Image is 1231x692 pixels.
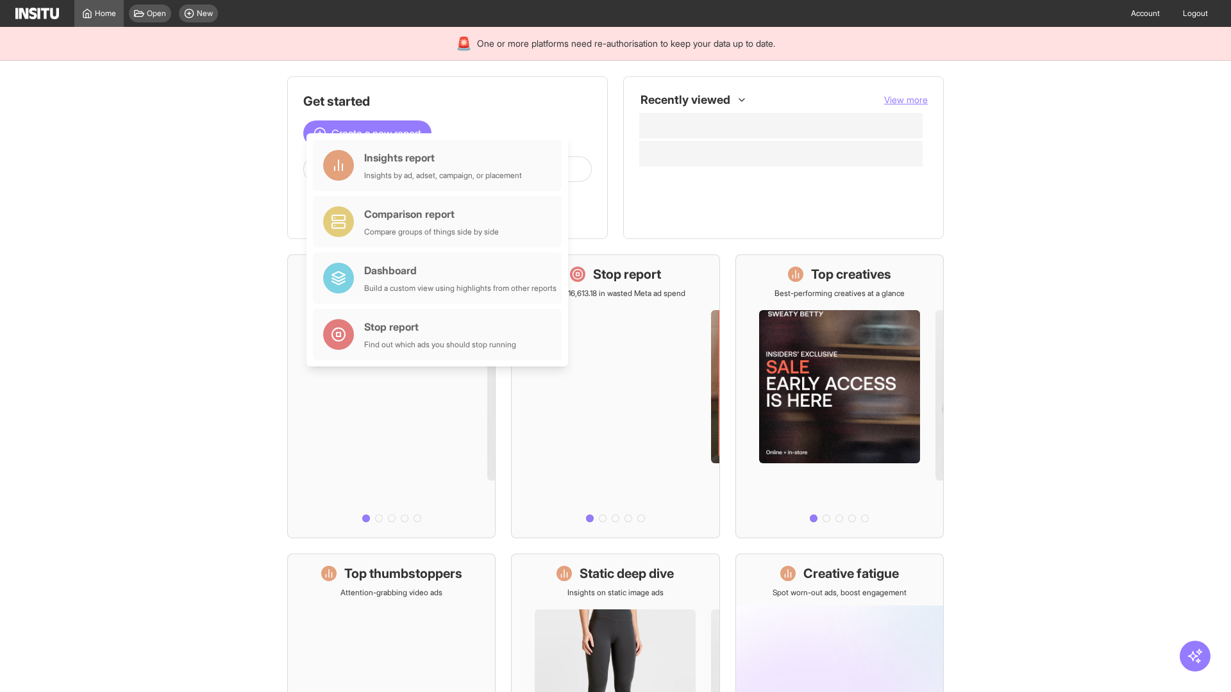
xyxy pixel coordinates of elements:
[15,8,59,19] img: Logo
[95,8,116,19] span: Home
[364,206,499,222] div: Comparison report
[303,120,431,146] button: Create a new report
[364,263,557,278] div: Dashboard
[147,8,166,19] span: Open
[364,340,516,350] div: Find out which ads you should stop running
[340,588,442,598] p: Attention-grabbing video ads
[364,319,516,334] div: Stop report
[364,283,557,293] div: Build a custom view using highlights from other reports
[477,37,775,50] span: One or more platforms need re-authorisation to keep your data up to date.
[735,254,944,538] a: Top creativesBest-performing creatives at a glance
[364,170,522,181] div: Insights by ad, adset, campaign, or placement
[364,227,499,237] div: Compare groups of things side by side
[303,92,592,110] h1: Get started
[811,265,891,283] h1: Top creatives
[567,588,664,598] p: Insights on static image ads
[331,126,421,141] span: Create a new report
[511,254,719,538] a: Stop reportSave £16,613.18 in wasted Meta ad spend
[593,265,661,283] h1: Stop report
[580,564,674,582] h1: Static deep dive
[884,94,928,105] span: View more
[775,288,905,299] p: Best-performing creatives at a glance
[197,8,213,19] span: New
[456,35,472,53] div: 🚨
[287,254,496,538] a: What's live nowSee all active ads instantly
[344,564,462,582] h1: Top thumbstoppers
[884,94,928,106] button: View more
[364,150,522,165] div: Insights report
[545,288,685,299] p: Save £16,613.18 in wasted Meta ad spend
